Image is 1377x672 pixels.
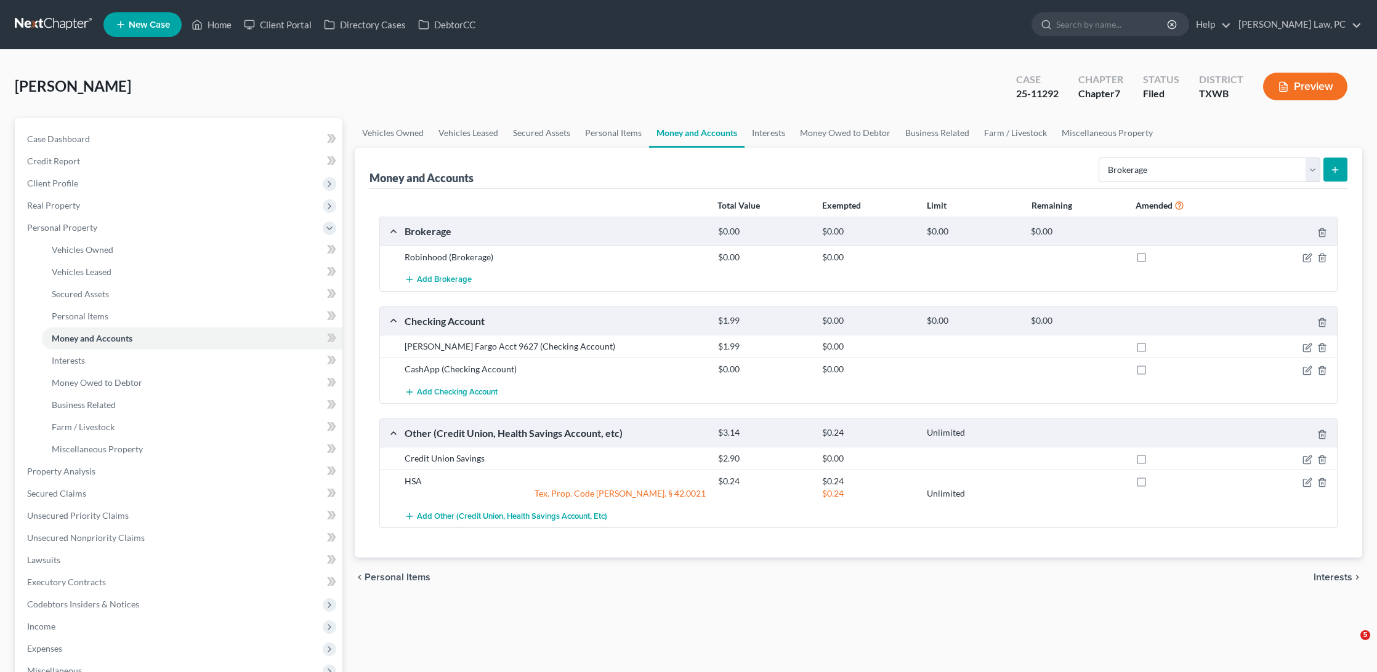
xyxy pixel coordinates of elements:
[17,482,342,505] a: Secured Claims
[1136,200,1173,210] strong: Amended
[42,261,342,283] a: Vehicles Leased
[52,422,115,432] span: Farm / Livestock
[185,14,238,36] a: Home
[355,118,431,148] a: Vehicles Owned
[52,289,109,299] span: Secured Assets
[52,355,85,366] span: Interests
[27,178,78,188] span: Client Profile
[355,572,430,582] button: chevron_left Personal Items
[816,251,921,263] div: $0.00
[1335,630,1365,660] iframe: Intercom live chat
[27,510,129,521] span: Unsecured Priority Claims
[745,118,793,148] a: Interests
[15,77,131,95] span: [PERSON_NAME]
[816,452,921,465] div: $0.00
[52,266,111,277] span: Vehicles Leased
[27,599,139,609] span: Codebtors Insiders & Notices
[52,333,132,343] span: Money and Accounts
[52,311,108,321] span: Personal Items
[1232,14,1362,36] a: [PERSON_NAME] Law, PC
[1016,73,1059,87] div: Case
[1190,14,1231,36] a: Help
[822,200,861,210] strong: Exempted
[712,363,817,375] div: $0.00
[42,416,342,438] a: Farm / Livestock
[1352,572,1362,582] i: chevron_right
[816,226,921,238] div: $0.00
[405,505,607,527] button: Add Other (Credit Union, Health Savings Account, etc)
[712,251,817,263] div: $0.00
[27,134,90,144] span: Case Dashboard
[398,487,712,500] div: Tex. Prop. Code [PERSON_NAME]. § 42.0021
[1263,73,1347,100] button: Preview
[27,554,60,565] span: Lawsuits
[27,200,80,210] span: Real Property
[1078,87,1123,101] div: Chapter
[27,621,55,631] span: Income
[712,452,817,465] div: $2.90
[42,350,342,372] a: Interests
[712,475,817,487] div: $0.24
[52,444,143,454] span: Miscellaneous Property
[398,426,712,439] div: Other (Credit Union, Health Savings Account, etc)
[369,170,474,185] div: Money and Accounts
[17,505,342,527] a: Unsecured Priority Claims
[1056,13,1169,36] input: Search by name...
[27,532,145,543] span: Unsecured Nonpriority Claims
[1360,630,1370,640] span: 5
[17,571,342,593] a: Executory Contracts
[42,305,342,327] a: Personal Items
[318,14,412,36] a: Directory Cases
[977,118,1054,148] a: Farm / Livestock
[1199,73,1243,87] div: District
[238,14,318,36] a: Client Portal
[27,643,62,654] span: Expenses
[17,150,342,172] a: Credit Report
[405,380,498,403] button: Add Checking Account
[816,340,921,353] div: $0.00
[921,315,1025,327] div: $0.00
[42,239,342,261] a: Vehicles Owned
[42,372,342,394] a: Money Owed to Debtor
[898,118,977,148] a: Business Related
[27,466,95,476] span: Property Analysis
[1025,226,1129,238] div: $0.00
[921,427,1025,439] div: Unlimited
[417,511,607,521] span: Add Other (Credit Union, Health Savings Account, etc)
[17,460,342,482] a: Property Analysis
[17,128,342,150] a: Case Dashboard
[1115,87,1120,99] span: 7
[578,118,649,148] a: Personal Items
[398,251,712,263] div: Robinhood (Brokerage)
[398,452,712,465] div: Credit Union Savings
[365,572,430,582] span: Personal Items
[921,226,1025,238] div: $0.00
[398,363,712,375] div: CashApp (Checking Account)
[27,156,80,166] span: Credit Report
[1025,315,1129,327] div: $0.00
[506,118,578,148] a: Secured Assets
[816,363,921,375] div: $0.00
[42,394,342,416] a: Business Related
[17,527,342,549] a: Unsecured Nonpriority Claims
[398,225,712,238] div: Brokerage
[1016,87,1059,101] div: 25-11292
[712,315,817,327] div: $1.99
[816,427,921,439] div: $0.24
[712,427,817,439] div: $3.14
[1054,118,1160,148] a: Miscellaneous Property
[1314,572,1362,582] button: Interests chevron_right
[129,20,170,30] span: New Case
[1078,73,1123,87] div: Chapter
[52,244,113,255] span: Vehicles Owned
[793,118,898,148] a: Money Owed to Debtor
[52,399,116,410] span: Business Related
[417,387,498,397] span: Add Checking Account
[27,577,106,587] span: Executory Contracts
[42,438,342,460] a: Miscellaneous Property
[649,118,745,148] a: Money and Accounts
[1314,572,1352,582] span: Interests
[398,475,712,487] div: HSA
[398,314,712,327] div: Checking Account
[42,327,342,350] a: Money and Accounts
